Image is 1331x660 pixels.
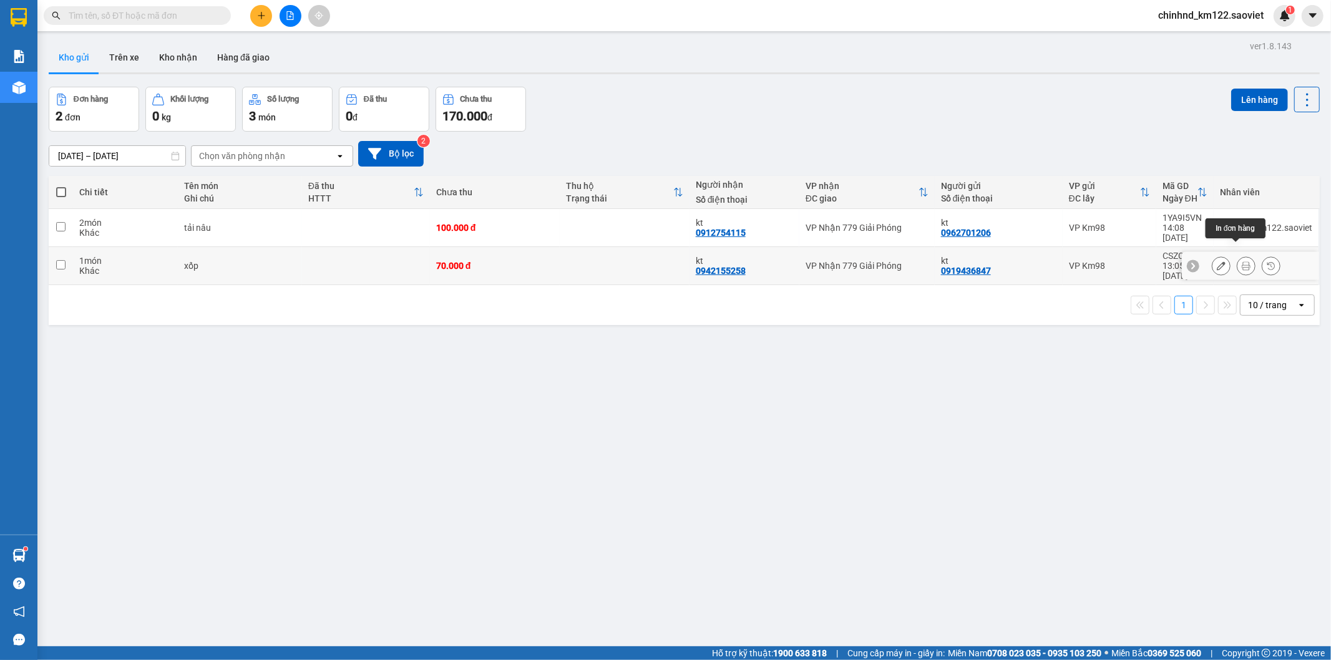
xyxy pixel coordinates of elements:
span: 170.000 [442,109,487,124]
span: Miền Bắc [1111,646,1201,660]
div: Khác [79,228,171,238]
div: Khối lượng [170,95,208,104]
div: 100.000 đ [436,223,553,233]
span: 2 [56,109,62,124]
div: 14:08 [DATE] [1163,223,1207,243]
input: Tìm tên, số ĐT hoặc mã đơn [69,9,216,22]
div: Chi tiết [79,187,171,197]
div: Thu hộ [566,181,673,191]
span: Cung cấp máy in - giấy in: [847,646,945,660]
span: message [13,634,25,646]
span: Miền Nam [948,646,1101,660]
span: aim [314,11,323,20]
span: plus [257,11,266,20]
div: VP gửi [1069,181,1140,191]
div: Số điện thoại [696,195,793,205]
div: Ngày ĐH [1163,193,1197,203]
span: ⚪️ [1104,651,1108,656]
div: 1YA9I5VN [1163,213,1207,223]
div: tải nâu [184,223,296,233]
div: Khác [79,266,171,276]
div: VP Km98 [1069,261,1150,271]
img: icon-new-feature [1279,10,1290,21]
button: Khối lượng0kg [145,87,236,132]
div: 0912754115 [696,228,746,238]
div: Số lượng [267,95,299,104]
sup: 2 [417,135,430,147]
button: caret-down [1302,5,1324,27]
th: Toggle SortBy [560,176,690,209]
span: đ [487,112,492,122]
div: VP nhận [806,181,919,191]
span: chinhnd_km122.saoviet [1148,7,1274,23]
span: notification [13,606,25,618]
sup: 1 [1286,6,1295,14]
div: Số điện thoại [941,193,1056,203]
input: Select a date range. [49,146,185,166]
span: caret-down [1307,10,1319,21]
span: copyright [1262,649,1270,658]
div: VP Nhận 779 Giải Phóng [806,223,929,233]
span: file-add [286,11,295,20]
div: chinhnd_km122.saoviet [1220,223,1312,233]
div: Nhân viên [1220,187,1312,197]
div: Tên món [184,181,296,191]
div: Đơn hàng [74,95,108,104]
div: Trạng thái [566,193,673,203]
button: file-add [280,5,301,27]
img: warehouse-icon [12,81,26,94]
span: question-circle [13,578,25,590]
div: ĐC giao [806,193,919,203]
div: Đã thu [364,95,387,104]
span: search [52,11,61,20]
div: 0962701206 [941,228,991,238]
div: Sửa đơn hàng [1212,256,1231,275]
button: Chưa thu170.000đ [436,87,526,132]
div: In đơn hàng [1206,218,1265,238]
button: 1 [1174,296,1193,314]
span: | [836,646,838,660]
button: plus [250,5,272,27]
button: Kho gửi [49,42,99,72]
span: 0 [346,109,353,124]
div: ĐC lấy [1069,193,1140,203]
button: Đơn hàng2đơn [49,87,139,132]
div: VP Nhận 779 Giải Phóng [806,261,929,271]
span: 1 [1288,6,1292,14]
button: Trên xe [99,42,149,72]
div: HTTT [308,193,414,203]
span: đ [353,112,358,122]
button: Bộ lọc [358,141,424,167]
div: 1 món [79,256,171,266]
div: Người gửi [941,181,1056,191]
div: Mã GD [1163,181,1197,191]
div: Chưa thu [461,95,492,104]
div: kt [696,218,793,228]
img: logo-vxr [11,8,27,27]
svg: open [335,151,345,161]
div: 0919436847 [941,266,991,276]
span: 0 [152,109,159,124]
div: 70.000 đ [436,261,553,271]
div: Chưa thu [436,187,553,197]
button: Đã thu0đ [339,87,429,132]
div: Người nhận [696,180,793,190]
div: ver 1.8.143 [1250,39,1292,53]
th: Toggle SortBy [1063,176,1156,209]
div: 2 món [79,218,171,228]
div: Ghi chú [184,193,296,203]
button: Kho nhận [149,42,207,72]
span: Hỗ trợ kỹ thuật: [712,646,827,660]
button: Hàng đã giao [207,42,280,72]
div: VP Km98 [1069,223,1150,233]
div: Đã thu [308,181,414,191]
span: món [258,112,276,122]
div: kt [941,256,1056,266]
div: kt [941,218,1056,228]
img: solution-icon [12,50,26,63]
div: 10 / trang [1248,299,1287,311]
th: Toggle SortBy [302,176,430,209]
strong: 1900 633 818 [773,648,827,658]
span: | [1211,646,1212,660]
button: Lên hàng [1231,89,1288,111]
